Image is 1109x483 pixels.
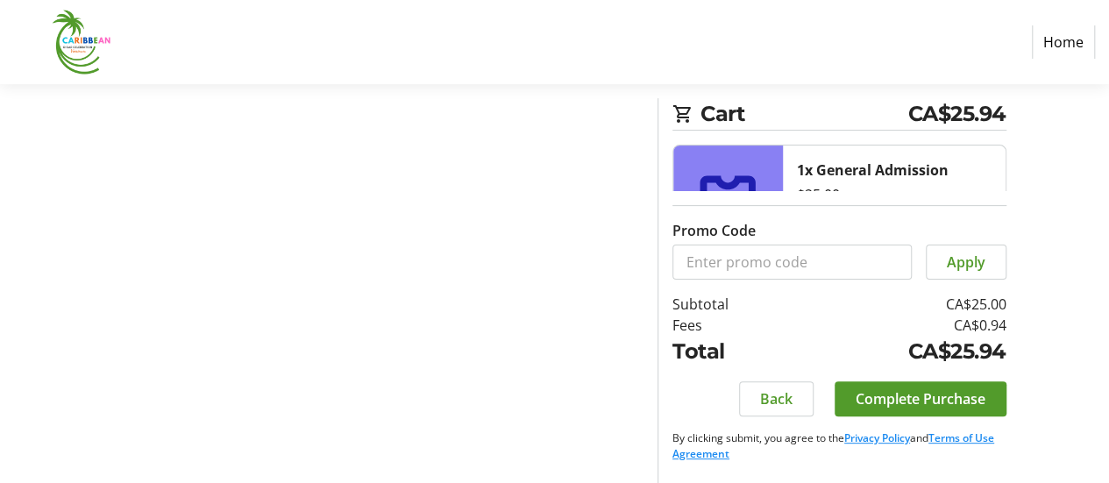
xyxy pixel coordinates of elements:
[856,388,985,409] span: Complete Purchase
[793,336,1006,367] td: CA$25.94
[672,430,994,461] a: Terms of Use Agreement
[844,430,910,445] a: Privacy Policy
[672,294,793,315] td: Subtotal
[1032,25,1095,59] a: Home
[797,184,992,205] div: $25.00
[14,7,139,77] img: Caribbean Cigar Celebration's Logo
[797,160,949,180] strong: 1x General Admission
[793,315,1006,336] td: CA$0.94
[700,98,908,130] span: Cart
[672,336,793,367] td: Total
[926,245,1006,280] button: Apply
[739,381,814,416] button: Back
[672,430,1006,462] p: By clicking submit, you agree to the and
[672,315,793,336] td: Fees
[672,245,912,280] input: Enter promo code
[947,252,985,273] span: Apply
[908,98,1006,130] span: CA$25.94
[793,294,1006,315] td: CA$25.00
[835,381,1006,416] button: Complete Purchase
[760,388,793,409] span: Back
[672,220,756,241] label: Promo Code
